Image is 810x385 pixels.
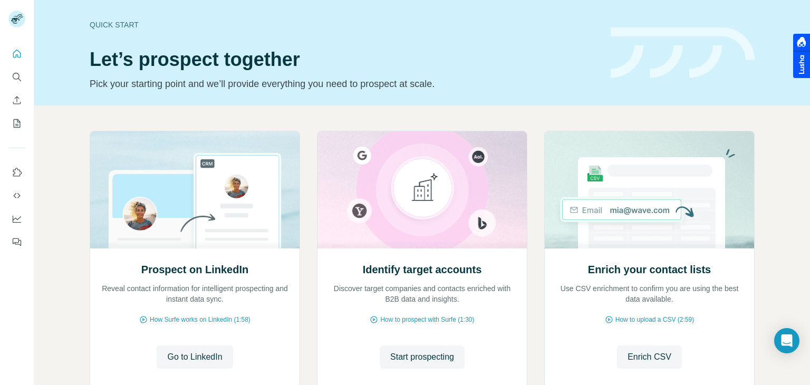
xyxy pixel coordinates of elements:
div: Quick start [90,20,598,30]
button: Use Surfe API [8,186,25,205]
h1: Let’s prospect together [90,49,598,70]
button: Enrich CSV [617,345,682,369]
button: Start prospecting [380,345,465,369]
img: Prospect on LinkedIn [90,131,300,248]
p: Discover target companies and contacts enriched with B2B data and insights. [328,283,516,304]
button: Feedback [8,233,25,252]
h2: Prospect on LinkedIn [141,262,248,277]
p: Use CSV enrichment to confirm you are using the best data available. [555,283,744,304]
div: Open Intercom Messenger [774,328,799,353]
span: Enrich CSV [628,351,671,363]
span: How to upload a CSV (2:59) [615,315,694,324]
button: Use Surfe on LinkedIn [8,163,25,182]
button: Go to LinkedIn [157,345,233,369]
button: Dashboard [8,209,25,228]
img: banner [611,27,755,79]
h2: Enrich your contact lists [588,262,711,277]
span: How Surfe works on LinkedIn (1:58) [150,315,250,324]
span: Go to LinkedIn [167,351,222,363]
img: Identify target accounts [317,131,527,248]
h2: Identify target accounts [363,262,482,277]
button: Enrich CSV [8,91,25,110]
p: Reveal contact information for intelligent prospecting and instant data sync. [101,283,289,304]
span: Start prospecting [390,351,454,363]
button: Quick start [8,44,25,63]
button: My lists [8,114,25,133]
button: Search [8,68,25,86]
p: Pick your starting point and we’ll provide everything you need to prospect at scale. [90,76,598,91]
span: How to prospect with Surfe (1:30) [380,315,474,324]
img: Enrich your contact lists [544,131,755,248]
